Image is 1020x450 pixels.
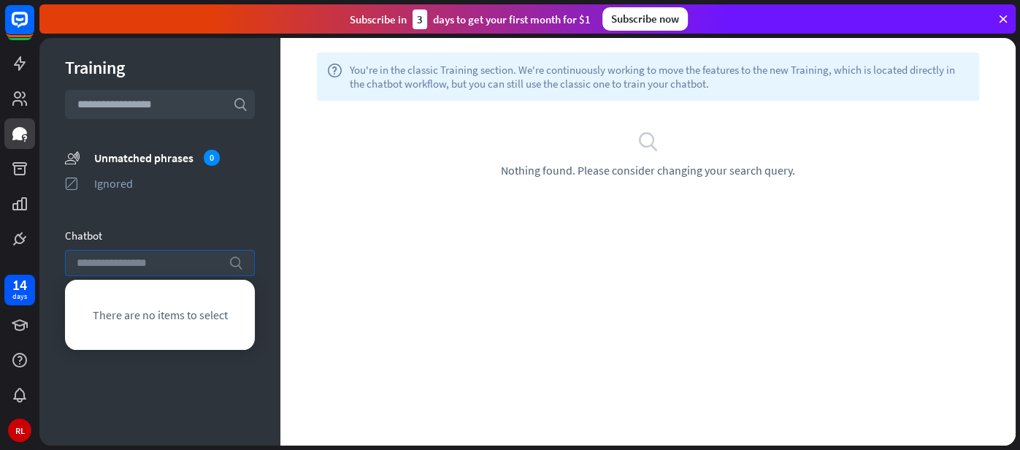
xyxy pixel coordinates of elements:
[229,256,243,270] i: search
[12,291,27,302] div: days
[4,275,35,305] a: 14 days
[350,9,591,29] div: Subscribe in days to get your first month for $1
[65,56,255,79] div: Training
[8,419,31,442] div: RL
[501,163,795,178] span: Nothing found. Please consider changing your search query.
[233,97,248,112] i: search
[350,63,969,91] span: You're in the classic Training section. We're continuously working to move the features to the ne...
[637,130,659,152] i: search
[65,150,80,165] i: unmatched_phrases
[92,308,227,322] span: There are no items to select
[12,6,55,50] button: Open LiveChat chat widget
[204,150,220,166] div: 0
[12,278,27,291] div: 14
[94,176,255,191] div: Ignored
[327,63,342,91] i: help
[65,229,255,243] div: Chatbot
[602,7,688,31] div: Subscribe now
[413,9,427,29] div: 3
[94,150,255,166] div: Unmatched phrases
[65,176,80,191] i: ignored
